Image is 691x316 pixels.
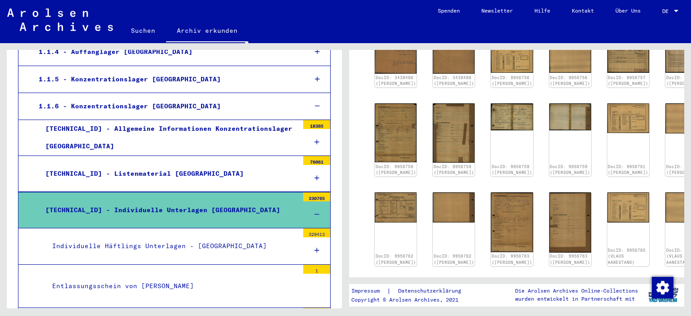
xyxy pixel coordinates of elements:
div: | [351,286,472,296]
a: DocID: 9956758 ([PERSON_NAME]) [376,164,416,175]
a: DocID: 9956758 ([PERSON_NAME]) [434,164,474,175]
div: 330765 [303,192,330,201]
img: 002.jpg [433,103,475,163]
a: Impressum [351,286,387,296]
a: DocID: 9956759 ([PERSON_NAME]) [492,164,532,175]
img: 001.jpg [491,103,533,130]
img: 002.jpg [433,43,475,74]
a: DocID: 9956759 ([PERSON_NAME]) [550,164,590,175]
a: Datenschutzerklärung [391,286,472,296]
a: DocID: 9956762 ([PERSON_NAME]) [376,254,416,265]
img: 002.jpg [549,43,591,73]
div: [TECHNICAL_ID] - Allgemeine Informationen Konzentrationslager [GEOGRAPHIC_DATA] [39,120,299,155]
a: DocID: 9956757 ([PERSON_NAME]) [608,75,648,86]
img: 002.jpg [433,192,475,223]
div: [TECHNICAL_ID] - Listenmaterial [GEOGRAPHIC_DATA] [39,165,299,182]
button: Last page [651,273,669,291]
a: Archiv erkunden [166,20,248,43]
div: 1 [303,265,330,274]
button: First page [552,273,570,291]
div: 1.1.4 - Auffanglager [GEOGRAPHIC_DATA] [32,43,300,61]
div: 76061 [303,156,330,165]
img: 001.jpg [375,43,417,74]
a: DocID: 9956756 ([PERSON_NAME]) [550,75,590,86]
a: DocID: 9956761 ([PERSON_NAME]) [608,164,648,175]
img: 001.jpg [607,192,649,223]
a: DocID: 9956763 ([PERSON_NAME]) [550,254,590,265]
span: DE [662,8,672,14]
div: 1.1.5 - Konzentrationslager [GEOGRAPHIC_DATA] [32,71,300,88]
a: DocID: 3438486 ([PERSON_NAME]) [376,75,416,86]
img: 001.jpg [375,103,417,162]
div: Entlassungsschein von [PERSON_NAME] [45,277,299,295]
img: 001.jpg [607,43,649,73]
a: DocID: 9956756 ([PERSON_NAME]) [492,75,532,86]
img: Zustimmung ändern [652,277,673,298]
button: Previous page [570,273,588,291]
img: 001.jpg [375,192,417,222]
a: DocID: 9956765 (VLAUS AANESTAND) [608,248,646,265]
div: 18385 [303,120,330,129]
div: [TECHNICAL_ID] - Individuelle Unterlagen [GEOGRAPHIC_DATA] [39,201,299,219]
a: DocID: 9956762 ([PERSON_NAME]) [434,254,474,265]
a: Suchen [120,20,166,41]
div: 329413 [303,228,330,237]
img: 002.jpg [549,192,591,252]
div: Individuelle Häftlings Unterlagen - [GEOGRAPHIC_DATA] [45,237,299,255]
div: 1.1.6 - Konzentrationslager [GEOGRAPHIC_DATA] [32,98,300,115]
img: 001.jpg [491,192,533,252]
img: 001.jpg [491,43,533,73]
a: DocID: 9956763 ([PERSON_NAME]) [492,254,532,265]
p: Copyright © Arolsen Archives, 2021 [351,296,472,304]
a: DocID: 3438486 ([PERSON_NAME]) [434,75,474,86]
p: Die Arolsen Archives Online-Collections [515,287,638,295]
img: 002.jpg [549,103,591,130]
img: 001.jpg [607,103,649,133]
img: yv_logo.png [646,284,680,306]
p: wurden entwickelt in Partnerschaft mit [515,295,638,303]
button: Next page [633,273,651,291]
img: Arolsen_neg.svg [7,9,113,31]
